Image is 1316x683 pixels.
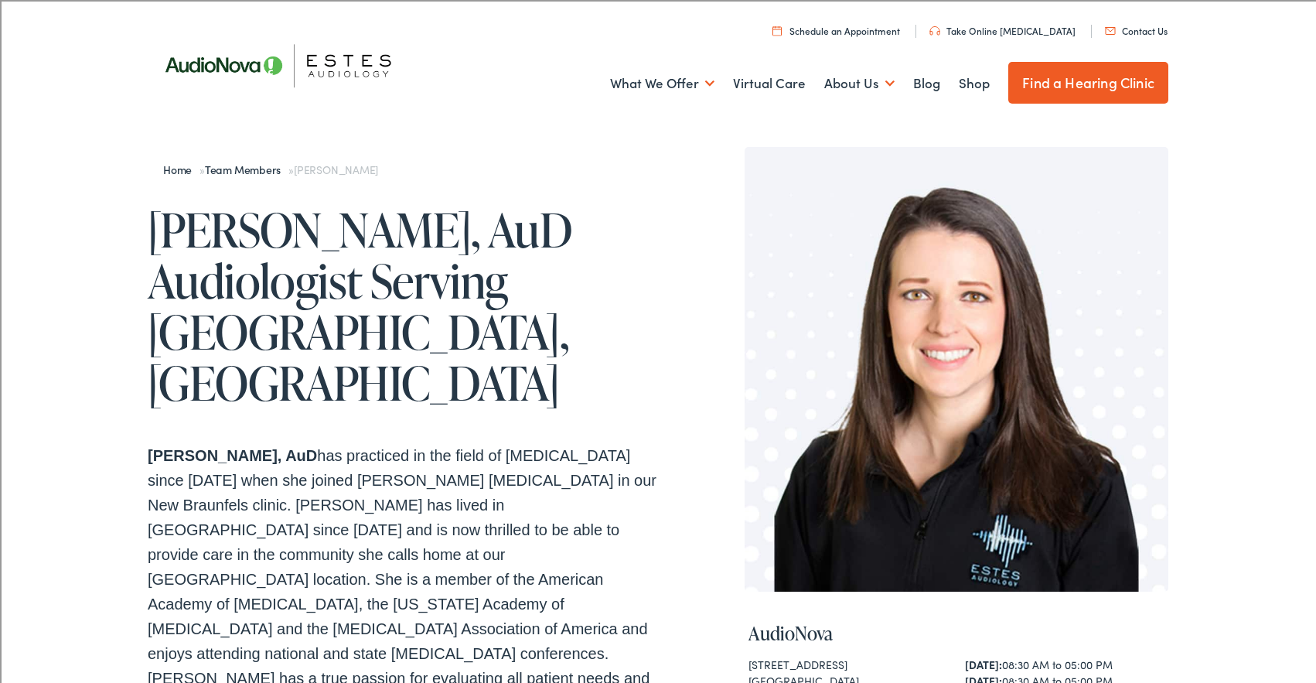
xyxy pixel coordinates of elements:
[748,623,1164,645] h4: AudioNova
[163,162,378,177] span: » »
[610,55,714,112] a: What We Offer
[163,162,199,177] a: Home
[733,55,806,112] a: Virtual Care
[294,162,378,177] span: [PERSON_NAME]
[913,55,940,112] a: Blog
[1008,62,1168,104] a: Find a Hearing Clinic
[205,162,288,177] a: Team Members
[148,204,658,408] h1: [PERSON_NAME], AuD Audiologist Serving [GEOGRAPHIC_DATA], [GEOGRAPHIC_DATA]
[748,657,948,673] div: [STREET_ADDRESS]
[965,657,1002,672] strong: [DATE]:
[824,55,895,112] a: About Us
[959,55,990,112] a: Shop
[148,447,317,464] strong: [PERSON_NAME], AuD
